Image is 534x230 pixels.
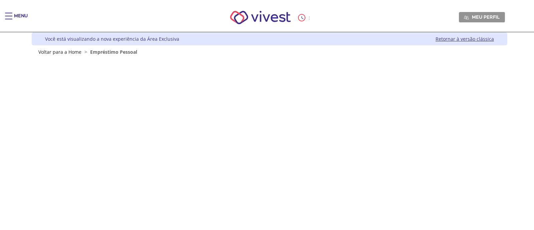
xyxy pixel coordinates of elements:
[436,36,494,42] a: Retornar à versão clássica
[298,14,311,21] div: :
[14,13,28,26] div: Menu
[459,12,505,22] a: Meu perfil
[472,14,500,20] span: Meu perfil
[90,49,137,55] span: Empréstimo Pessoal
[464,15,469,20] img: Meu perfil
[38,49,81,55] a: Voltar para a Home
[45,36,179,42] div: Você está visualizando a nova experiência da Área Exclusiva
[223,3,298,32] img: Vivest
[27,32,507,230] div: Vivest
[83,49,89,55] span: >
